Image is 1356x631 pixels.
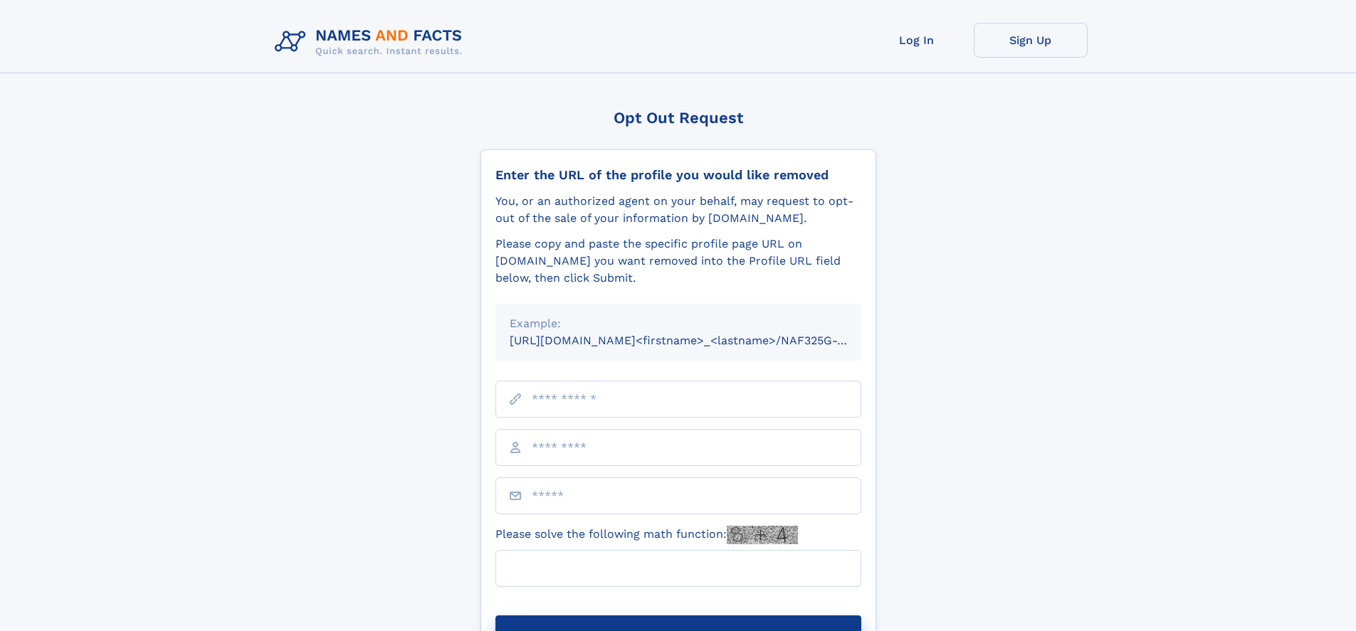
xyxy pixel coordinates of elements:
[860,23,974,58] a: Log In
[495,526,798,544] label: Please solve the following math function:
[495,193,861,227] div: You, or an authorized agent on your behalf, may request to opt-out of the sale of your informatio...
[974,23,1088,58] a: Sign Up
[510,334,888,347] small: [URL][DOMAIN_NAME]<firstname>_<lastname>/NAF325G-xxxxxxxx
[510,315,847,332] div: Example:
[495,167,861,183] div: Enter the URL of the profile you would like removed
[269,23,474,61] img: Logo Names and Facts
[480,109,876,127] div: Opt Out Request
[495,235,861,287] div: Please copy and paste the specific profile page URL on [DOMAIN_NAME] you want removed into the Pr...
